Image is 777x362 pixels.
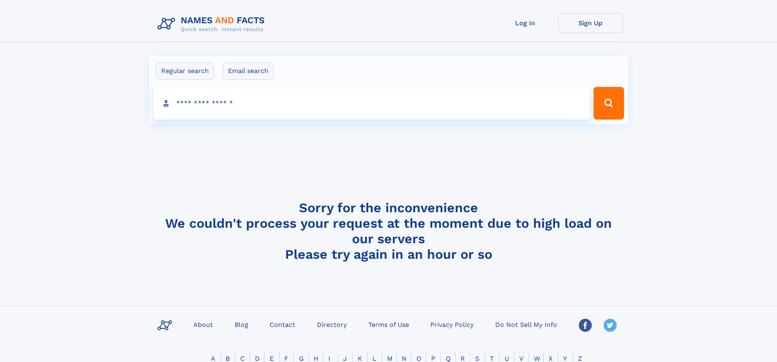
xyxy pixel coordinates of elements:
h4: Sorry for the inconvenience We couldn't process your request at the moment due to high load on ou... [154,200,623,262]
a: Directory [314,318,350,330]
label: Regular search [156,62,214,80]
a: Sign Up [558,13,623,33]
img: Logo Names and Facts [154,13,272,35]
a: About [190,318,216,330]
img: Twitter [604,319,617,332]
img: Facebook [579,319,592,332]
input: search input [153,87,590,120]
a: Contact [266,318,299,330]
a: Blog [231,318,252,330]
a: Log In [493,13,558,33]
button: Search Button [593,87,624,120]
label: Email search [223,62,274,80]
a: Terms of Use [365,318,412,330]
a: Privacy Policy [427,318,477,330]
a: Do Not Sell My Info [492,318,560,330]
